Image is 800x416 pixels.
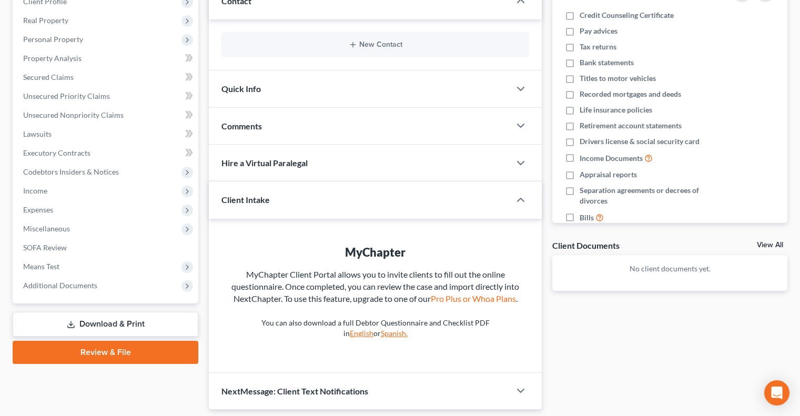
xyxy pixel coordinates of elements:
[552,240,620,251] div: Client Documents
[230,244,521,260] div: MyChapter
[13,312,198,337] a: Download & Print
[23,224,70,233] span: Miscellaneous
[231,269,519,303] span: MyChapter Client Portal allows you to invite clients to fill out the online questionnaire. Once c...
[23,243,67,252] span: SOFA Review
[580,10,674,21] span: Credit Counseling Certificate
[580,136,700,147] span: Drivers license & social security card
[23,110,124,119] span: Unsecured Nonpriority Claims
[15,144,198,163] a: Executory Contracts
[23,16,68,25] span: Real Property
[580,169,637,180] span: Appraisal reports
[580,105,652,115] span: Life insurance policies
[221,121,262,131] span: Comments
[221,84,261,94] span: Quick Info
[23,54,82,63] span: Property Analysis
[221,195,270,205] span: Client Intake
[15,106,198,125] a: Unsecured Nonpriority Claims
[580,185,720,206] span: Separation agreements or decrees of divorces
[13,341,198,364] a: Review & File
[23,167,119,176] span: Codebtors Insiders & Notices
[221,158,308,168] span: Hire a Virtual Paralegal
[580,73,656,84] span: Titles to motor vehicles
[580,57,634,68] span: Bank statements
[580,153,643,164] span: Income Documents
[431,293,516,303] a: Pro Plus or Whoa Plans
[23,186,47,195] span: Income
[230,40,521,49] button: New Contact
[580,89,681,99] span: Recorded mortgages and deeds
[23,148,90,157] span: Executory Contracts
[580,42,616,52] span: Tax returns
[764,380,789,405] div: Open Intercom Messenger
[580,120,682,131] span: Retirement account statements
[15,238,198,257] a: SOFA Review
[23,35,83,44] span: Personal Property
[15,68,198,87] a: Secured Claims
[221,386,368,396] span: NextMessage: Client Text Notifications
[15,87,198,106] a: Unsecured Priority Claims
[15,49,198,68] a: Property Analysis
[381,329,408,338] a: Spanish.
[580,212,594,223] span: Bills
[23,262,59,271] span: Means Test
[23,281,97,290] span: Additional Documents
[580,26,617,36] span: Pay advices
[23,73,74,82] span: Secured Claims
[350,329,373,338] a: English
[230,318,521,339] p: You can also download a full Debtor Questionnaire and Checklist PDF in or
[23,205,53,214] span: Expenses
[15,125,198,144] a: Lawsuits
[23,129,52,138] span: Lawsuits
[561,263,779,274] p: No client documents yet.
[757,241,783,249] a: View All
[23,92,110,100] span: Unsecured Priority Claims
